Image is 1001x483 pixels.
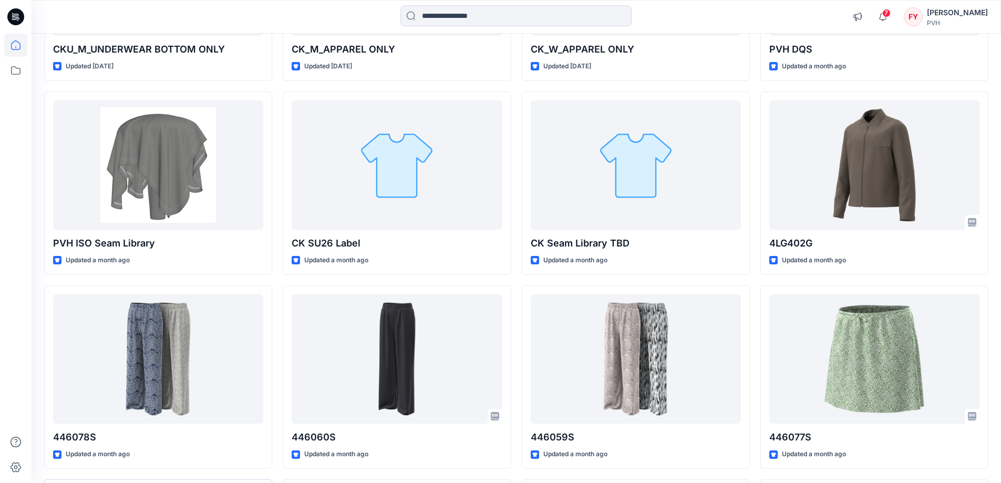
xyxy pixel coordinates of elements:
p: PVH ISO Seam Library [53,236,263,251]
p: Updated [DATE] [304,61,352,72]
p: Updated [DATE] [66,61,113,72]
p: Updated a month ago [66,449,130,460]
a: 446059S [531,294,741,424]
p: Updated a month ago [543,255,607,266]
p: Updated a month ago [782,449,846,460]
div: PVH [927,19,988,27]
p: Updated a month ago [782,255,846,266]
div: FY [904,7,923,26]
p: CK_W_APPAREL ONLY [531,42,741,57]
div: [PERSON_NAME] [927,6,988,19]
p: CK SU26 Label [292,236,502,251]
p: Updated a month ago [782,61,846,72]
a: 4LG402G [769,100,979,230]
a: 446077S [769,294,979,424]
p: Updated a month ago [304,255,368,266]
a: PVH ISO Seam Library [53,100,263,230]
p: Updated [DATE] [543,61,591,72]
p: 446059S [531,430,741,445]
a: CK SU26 Label [292,100,502,230]
p: 4LG402G [769,236,979,251]
a: CK Seam Library TBD [531,100,741,230]
a: 446078S [53,294,263,424]
span: 7 [882,9,891,17]
p: Updated a month ago [543,449,607,460]
p: Updated a month ago [304,449,368,460]
p: 446078S [53,430,263,445]
p: Updated a month ago [66,255,130,266]
p: CKU_M_UNDERWEAR BOTTOM ONLY [53,42,263,57]
p: 446060S [292,430,502,445]
p: 446077S [769,430,979,445]
p: CK Seam Library TBD [531,236,741,251]
a: 446060S [292,294,502,424]
p: CK_M_APPAREL ONLY [292,42,502,57]
p: PVH DQS [769,42,979,57]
